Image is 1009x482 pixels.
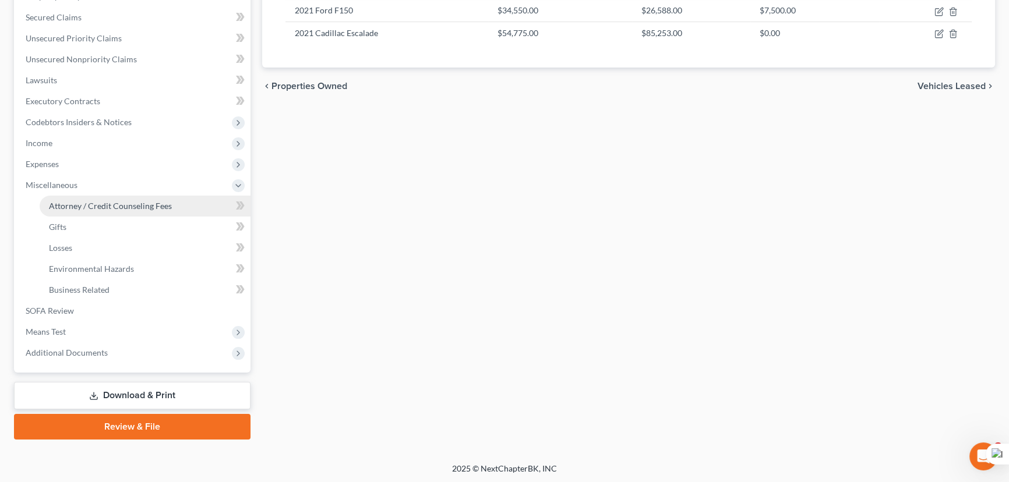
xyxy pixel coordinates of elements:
[986,81,995,91] i: chevron_right
[16,49,251,70] a: Unsecured Nonpriority Claims
[16,28,251,49] a: Unsecured Priority Claims
[26,138,52,148] span: Income
[16,70,251,91] a: Lawsuits
[918,81,986,91] span: Vehicles Leased
[632,22,750,44] td: $85,253.00
[16,91,251,112] a: Executory Contracts
[40,279,251,300] a: Business Related
[49,264,134,274] span: Environmental Hazards
[26,96,100,106] span: Executory Contracts
[488,22,632,44] td: $54,775.00
[16,300,251,321] a: SOFA Review
[26,12,82,22] span: Secured Claims
[40,258,251,279] a: Environmental Hazards
[271,81,347,91] span: Properties Owned
[750,22,879,44] td: $0.00
[993,442,1003,452] span: 3
[26,180,77,190] span: Miscellaneous
[26,54,137,64] span: Unsecured Nonpriority Claims
[26,75,57,85] span: Lawsuits
[49,222,66,232] span: Gifts
[26,117,132,127] span: Codebtors Insiders & Notices
[26,159,59,169] span: Expenses
[40,196,251,217] a: Attorney / Credit Counseling Fees
[969,442,997,470] iframe: Intercom live chat
[14,414,251,440] a: Review & File
[26,306,74,316] span: SOFA Review
[40,217,251,238] a: Gifts
[285,22,488,44] td: 2021 Cadillac Escalade
[49,243,72,253] span: Losses
[262,81,271,91] i: chevron_left
[40,238,251,258] a: Losses
[49,201,172,211] span: Attorney / Credit Counseling Fees
[918,81,995,91] button: Vehicles Leased chevron_right
[26,348,108,357] span: Additional Documents
[26,327,66,336] span: Means Test
[262,81,347,91] button: chevron_left Properties Owned
[26,33,122,43] span: Unsecured Priority Claims
[16,7,251,28] a: Secured Claims
[49,285,110,295] span: Business Related
[14,382,251,409] a: Download & Print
